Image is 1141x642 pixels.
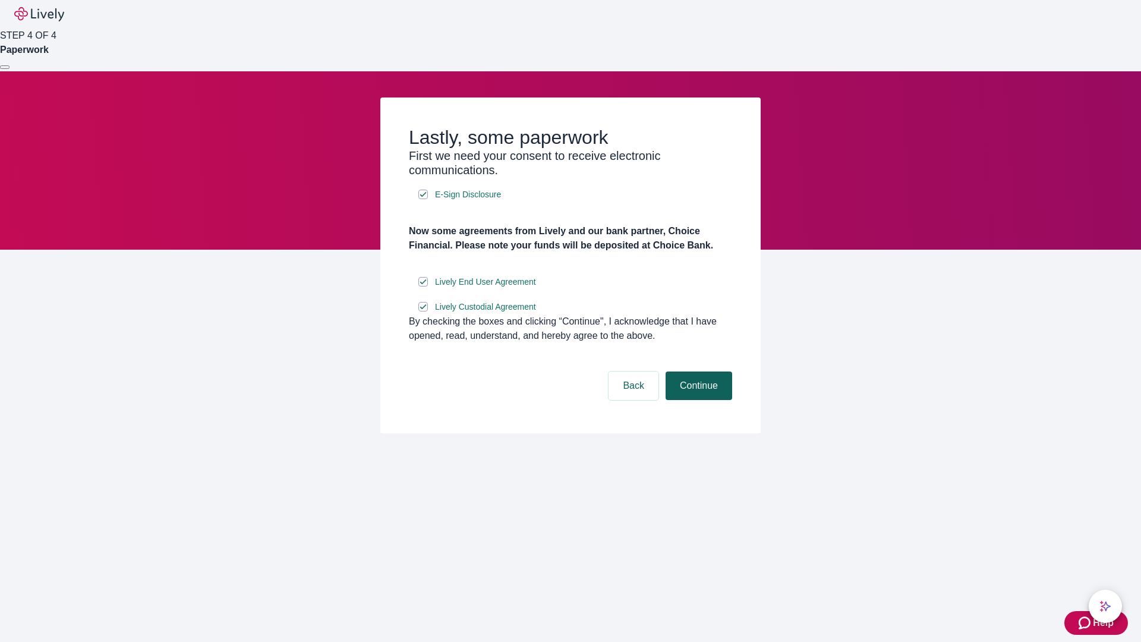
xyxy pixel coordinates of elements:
[1079,616,1093,630] svg: Zendesk support icon
[433,275,538,289] a: e-sign disclosure document
[435,188,501,201] span: E-Sign Disclosure
[409,149,732,177] h3: First we need your consent to receive electronic communications.
[433,300,538,314] a: e-sign disclosure document
[1064,611,1128,635] button: Zendesk support iconHelp
[409,126,732,149] h2: Lastly, some paperwork
[409,314,732,343] div: By checking the boxes and clicking “Continue", I acknowledge that I have opened, read, understand...
[435,276,536,288] span: Lively End User Agreement
[435,301,536,313] span: Lively Custodial Agreement
[433,187,503,202] a: e-sign disclosure document
[609,372,658,400] button: Back
[1099,600,1111,612] svg: Lively AI Assistant
[14,7,64,21] img: Lively
[1093,616,1114,630] span: Help
[409,224,732,253] h4: Now some agreements from Lively and our bank partner, Choice Financial. Please note your funds wi...
[666,372,732,400] button: Continue
[1089,590,1122,623] button: chat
